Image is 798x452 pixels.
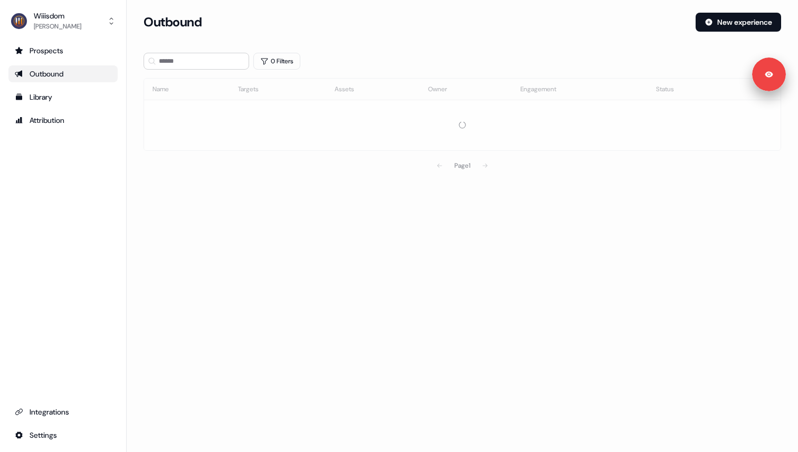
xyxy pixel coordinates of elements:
[8,89,118,105] a: Go to templates
[34,11,81,21] div: Wiiisdom
[8,42,118,59] a: Go to prospects
[696,13,781,32] button: New experience
[8,65,118,82] a: Go to outbound experience
[15,69,111,79] div: Outbound
[8,427,118,444] a: Go to integrations
[15,92,111,102] div: Library
[144,14,202,30] h3: Outbound
[8,112,118,129] a: Go to attribution
[34,21,81,32] div: [PERSON_NAME]
[8,403,118,420] a: Go to integrations
[15,45,111,56] div: Prospects
[253,53,300,70] button: 0 Filters
[8,8,118,34] button: Wiiisdom[PERSON_NAME]
[15,115,111,126] div: Attribution
[15,407,111,417] div: Integrations
[15,430,111,440] div: Settings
